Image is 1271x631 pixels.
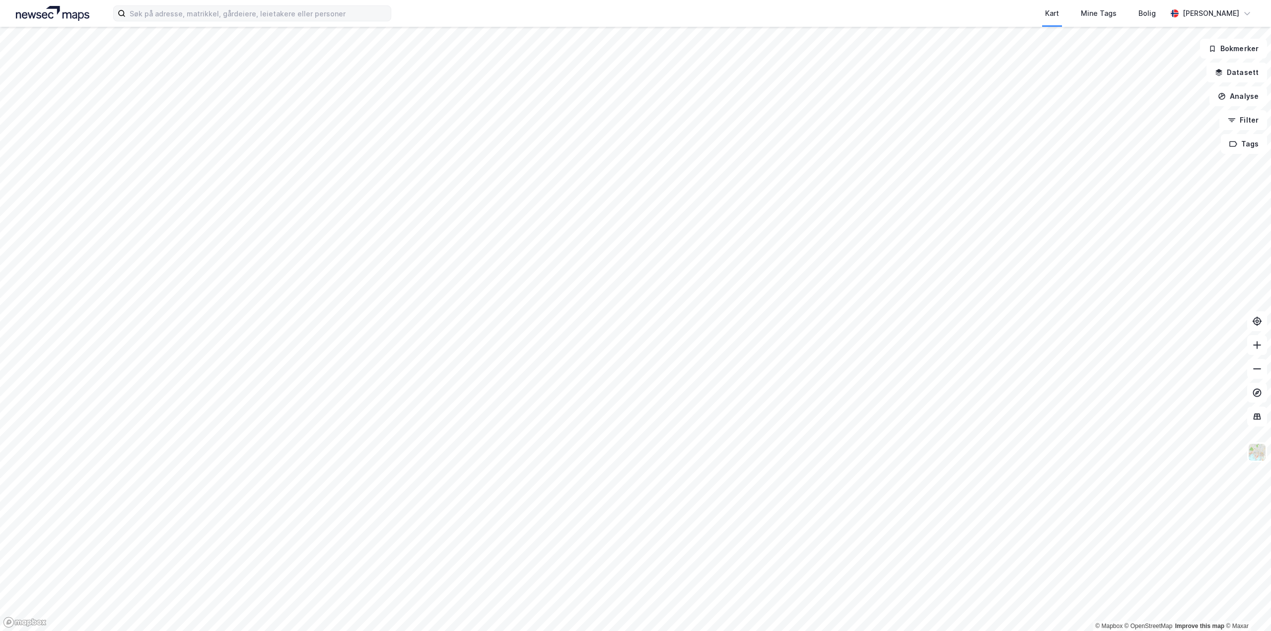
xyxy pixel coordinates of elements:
[1125,623,1173,630] a: OpenStreetMap
[1200,39,1267,59] button: Bokmerker
[126,6,391,21] input: Søk på adresse, matrikkel, gårdeiere, leietakere eller personer
[1221,583,1271,631] iframe: Chat Widget
[1221,134,1267,154] button: Tags
[1206,63,1267,82] button: Datasett
[3,617,47,628] a: Mapbox homepage
[16,6,89,21] img: logo.a4113a55bc3d86da70a041830d287a7e.svg
[1045,7,1059,19] div: Kart
[1248,443,1267,462] img: Z
[1221,583,1271,631] div: Kontrollprogram for chat
[1219,110,1267,130] button: Filter
[1138,7,1156,19] div: Bolig
[1183,7,1239,19] div: [PERSON_NAME]
[1209,86,1267,106] button: Analyse
[1175,623,1224,630] a: Improve this map
[1081,7,1117,19] div: Mine Tags
[1095,623,1123,630] a: Mapbox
